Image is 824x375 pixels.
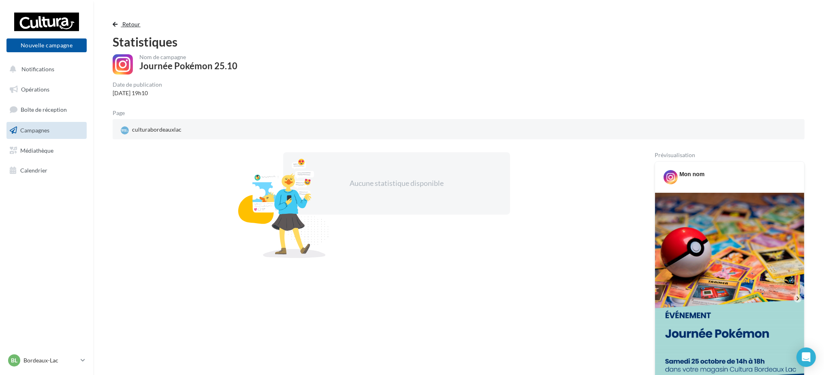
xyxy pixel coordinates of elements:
[113,19,144,29] button: Retour
[5,61,85,78] button: Notifications
[113,89,162,97] div: [DATE] 19h10
[119,124,346,136] a: culturabordeauxlac
[5,142,88,159] a: Médiathèque
[6,38,87,52] button: Nouvelle campagne
[655,152,805,158] div: Prévisualisation
[113,82,162,87] div: Date de publication
[21,66,54,72] span: Notifications
[20,167,47,174] span: Calendrier
[5,122,88,139] a: Campagnes
[23,356,77,364] p: Bordeaux-Lac
[5,101,88,118] a: Boîte de réception
[139,54,237,60] div: Nom de campagne
[20,127,49,134] span: Campagnes
[20,147,53,153] span: Médiathèque
[5,81,88,98] a: Opérations
[679,170,704,178] div: Mon nom
[6,353,87,368] a: BL Bordeaux-Lac
[21,106,67,113] span: Boîte de réception
[5,162,88,179] a: Calendrier
[11,356,17,364] span: BL
[21,86,49,93] span: Opérations
[113,110,131,116] div: Page
[113,36,805,48] div: Statistiques
[119,124,183,136] div: culturabordeauxlac
[122,21,141,28] span: Retour
[309,178,484,189] div: Aucune statistique disponible
[139,62,237,70] div: Journée Pokémon 25.10
[796,347,816,367] div: Open Intercom Messenger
